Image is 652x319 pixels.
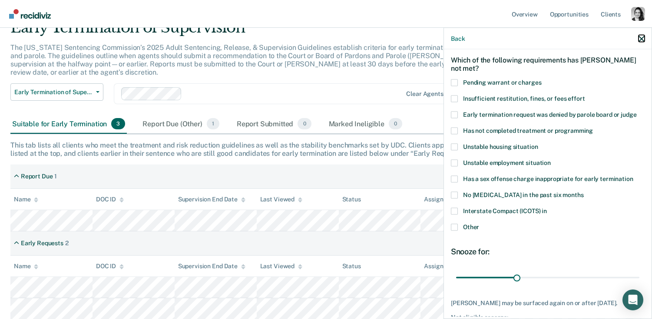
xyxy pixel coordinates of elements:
span: Has a sex offense charge inappropriate for early termination [463,175,633,182]
div: Snooze for: [451,247,645,256]
span: 0 [298,118,311,129]
img: Recidiviz [9,9,51,19]
span: 1 [207,118,219,129]
span: Interstate Compact (ICOTS) in [463,207,547,214]
div: Status [342,263,361,270]
div: DOC ID [96,196,124,203]
div: Report Submitted [235,115,313,134]
div: Open Intercom Messenger [622,289,643,310]
div: Assigned to [424,196,465,203]
div: [PERSON_NAME] may be surfaced again on or after [DATE]. [451,299,645,306]
span: Unstable employment situation [463,159,551,166]
div: Assigned to [424,263,465,270]
button: Back [451,35,465,42]
div: Last Viewed [260,263,302,270]
div: Supervision End Date [178,196,245,203]
div: Suitable for Early Termination [10,115,127,134]
div: Status [342,196,361,203]
span: Pending warrant or charges [463,79,541,86]
div: Which of the following requirements has [PERSON_NAME] not met? [451,49,645,79]
div: Report Due [21,173,53,180]
div: Clear agents [406,90,443,98]
span: 3 [111,118,125,129]
span: Insufficient restitution, fines, or fees effort [463,95,585,102]
div: Name [14,263,38,270]
div: 1 [54,173,57,180]
div: Marked Ineligible [327,115,404,134]
span: Early termination request was denied by parole board or judge [463,111,636,118]
div: Early Termination of Supervision [10,19,500,43]
span: Has not completed treatment or programming [463,127,593,134]
div: Name [14,196,38,203]
span: Early Termination of Supervision [14,89,93,96]
span: 0 [389,118,402,129]
span: Other [463,223,479,230]
span: Unstable housing situation [463,143,538,150]
div: This tab lists all clients who meet the treatment and risk reduction guidelines as well as the st... [10,141,642,158]
div: DOC ID [96,263,124,270]
p: The [US_STATE] Sentencing Commission’s 2025 Adult Sentencing, Release, & Supervision Guidelines e... [10,43,493,77]
span: No [MEDICAL_DATA] in the past six months [463,191,583,198]
div: 2 [65,240,69,247]
div: Supervision End Date [178,263,245,270]
div: Report Due (Other) [141,115,221,134]
div: Early Requests [21,240,63,247]
div: Last Viewed [260,196,302,203]
button: Profile dropdown button [631,7,645,21]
